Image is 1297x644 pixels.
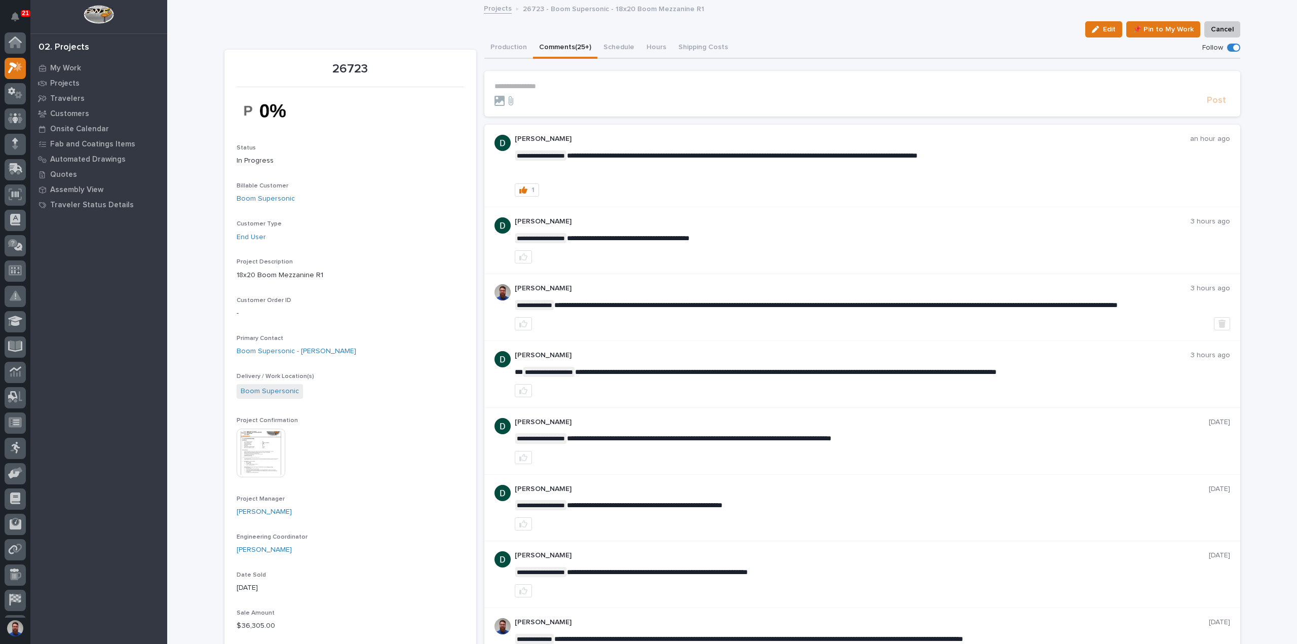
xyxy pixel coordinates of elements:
[237,346,356,357] a: Boom Supersonic - [PERSON_NAME]
[237,621,464,631] p: $ 36,305.00
[494,418,511,434] img: ACg8ocJgdhFn4UJomsYM_ouCmoNuTXbjHW0N3LU2ED0DpQ4pt1V6hA=s96-c
[237,545,292,555] a: [PERSON_NAME]
[494,135,511,151] img: ACg8ocJgdhFn4UJomsYM_ouCmoNuTXbjHW0N3LU2ED0DpQ4pt1V6hA=s96-c
[1191,351,1230,360] p: 3 hours ago
[515,451,532,464] button: like this post
[1207,95,1226,106] span: Post
[515,217,1191,226] p: [PERSON_NAME]
[237,610,275,616] span: Sale Amount
[1085,21,1122,37] button: Edit
[237,496,285,502] span: Project Manager
[1126,21,1200,37] button: 📌 Pin to My Work
[237,583,464,593] p: [DATE]
[1133,23,1194,35] span: 📌 Pin to My Work
[30,136,167,151] a: Fab and Coatings Items
[30,182,167,197] a: Assembly View
[237,308,464,319] p: -
[640,37,672,59] button: Hours
[237,221,282,227] span: Customer Type
[1204,21,1240,37] button: Cancel
[237,572,266,578] span: Date Sold
[237,194,295,204] a: Boom Supersonic
[237,270,464,281] p: 18x20 Boom Mezzanine R1
[494,284,511,300] img: 6hTokn1ETDGPf9BPokIQ
[50,79,80,88] p: Projects
[1191,284,1230,293] p: 3 hours ago
[237,232,266,243] a: End User
[1190,135,1230,143] p: an hour ago
[515,250,532,263] button: like this post
[22,10,29,17] p: 21
[1214,317,1230,330] button: Delete post
[30,75,167,91] a: Projects
[241,386,299,397] a: Boom Supersonic
[237,156,464,166] p: In Progress
[672,37,734,59] button: Shipping Costs
[50,125,109,134] p: Onsite Calendar
[237,534,308,540] span: Engineering Coordinator
[50,155,126,164] p: Automated Drawings
[1209,418,1230,427] p: [DATE]
[494,551,511,567] img: ACg8ocJgdhFn4UJomsYM_ouCmoNuTXbjHW0N3LU2ED0DpQ4pt1V6hA=s96-c
[5,6,26,27] button: Notifications
[13,12,26,28] div: Notifications21
[515,418,1209,427] p: [PERSON_NAME]
[1209,618,1230,627] p: [DATE]
[515,351,1191,360] p: [PERSON_NAME]
[237,62,464,77] p: 26723
[237,297,291,304] span: Customer Order ID
[30,60,167,75] a: My Work
[494,485,511,501] img: ACg8ocJgdhFn4UJomsYM_ouCmoNuTXbjHW0N3LU2ED0DpQ4pt1V6hA=s96-c
[237,335,283,342] span: Primary Contact
[1209,551,1230,560] p: [DATE]
[494,351,511,367] img: ACg8ocJgdhFn4UJomsYM_ouCmoNuTXbjHW0N3LU2ED0DpQ4pt1V6hA=s96-c
[237,418,298,424] span: Project Confirmation
[30,197,167,212] a: Traveler Status Details
[515,384,532,397] button: like this post
[5,618,26,639] button: users-avatar
[237,373,314,380] span: Delivery / Work Location(s)
[515,551,1209,560] p: [PERSON_NAME]
[30,167,167,182] a: Quotes
[50,140,135,149] p: Fab and Coatings Items
[30,91,167,106] a: Travelers
[50,170,77,179] p: Quotes
[515,517,532,531] button: like this post
[237,145,256,151] span: Status
[237,93,313,128] img: TzJOF_Dvhqbf8BIcA9N4uWo_eLBGFlZBSqGG1BO7_54
[515,317,532,330] button: like this post
[39,42,89,53] div: 02. Projects
[531,186,535,194] div: 1
[50,64,81,73] p: My Work
[1202,44,1223,52] p: Follow
[1191,217,1230,226] p: 3 hours ago
[515,284,1191,293] p: [PERSON_NAME]
[237,507,292,517] a: [PERSON_NAME]
[30,106,167,121] a: Customers
[50,94,85,103] p: Travelers
[515,183,539,197] button: 1
[1203,95,1230,106] button: Post
[50,201,134,210] p: Traveler Status Details
[50,109,89,119] p: Customers
[597,37,640,59] button: Schedule
[484,2,512,14] a: Projects
[1209,485,1230,494] p: [DATE]
[515,135,1190,143] p: [PERSON_NAME]
[515,618,1209,627] p: [PERSON_NAME]
[484,37,533,59] button: Production
[1211,23,1234,35] span: Cancel
[533,37,597,59] button: Comments (25+)
[494,217,511,234] img: ACg8ocJgdhFn4UJomsYM_ouCmoNuTXbjHW0N3LU2ED0DpQ4pt1V6hA=s96-c
[515,485,1209,494] p: [PERSON_NAME]
[515,584,532,597] button: like this post
[237,259,293,265] span: Project Description
[523,3,704,14] p: 26723 - Boom Supersonic - 18x20 Boom Mezzanine R1
[30,121,167,136] a: Onsite Calendar
[30,151,167,167] a: Automated Drawings
[237,183,288,189] span: Billable Customer
[494,618,511,634] img: 6hTokn1ETDGPf9BPokIQ
[1103,25,1116,34] span: Edit
[84,5,113,24] img: Workspace Logo
[50,185,103,195] p: Assembly View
